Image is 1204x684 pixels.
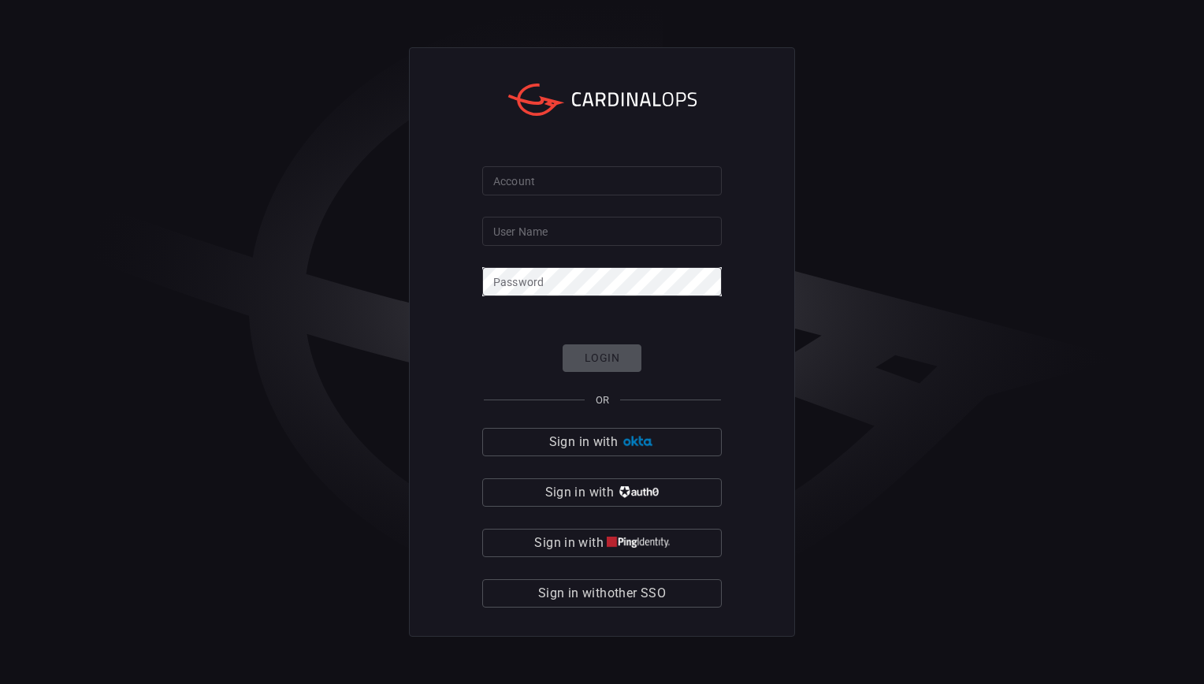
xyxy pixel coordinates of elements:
span: Sign in with [534,532,603,554]
input: Type your account [482,166,722,195]
img: vP8Hhh4KuCH8AavWKdZY7RZgAAAAASUVORK5CYII= [617,486,659,498]
button: Sign in with [482,529,722,557]
input: Type your user name [482,217,722,246]
button: Sign in with [482,428,722,456]
button: Sign in with [482,478,722,507]
span: Sign in with other SSO [538,582,666,604]
img: Ad5vKXme8s1CQAAAABJRU5ErkJggg== [621,436,655,448]
button: Sign in withother SSO [482,579,722,608]
img: quu4iresuhQAAAABJRU5ErkJggg== [607,537,670,548]
span: OR [596,394,609,406]
span: Sign in with [549,431,618,453]
span: Sign in with [545,481,614,504]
